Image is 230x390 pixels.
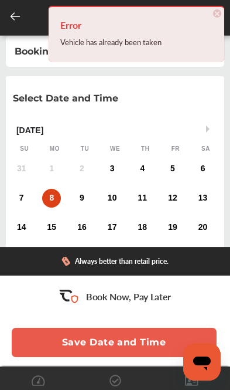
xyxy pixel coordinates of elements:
[60,35,212,50] div: Vehicle has already been taken
[9,126,221,135] div: [DATE]
[133,218,152,237] div: Choose Thursday, September 18th, 2025
[109,145,121,153] div: We
[194,189,212,208] div: Choose Saturday, September 13th, 2025
[12,328,217,357] button: Save Date and Time
[194,218,212,237] div: Choose Saturday, September 20th, 2025
[42,189,61,208] div: Choose Monday, September 8th, 2025
[73,218,91,237] div: Choose Tuesday, September 16th, 2025
[12,218,31,237] div: Choose Sunday, September 14th, 2025
[213,9,221,18] span: ×
[80,145,91,153] div: Tu
[183,343,221,381] iframe: Button to launch messaging window
[133,189,152,208] div: Choose Thursday, September 11th, 2025
[200,145,211,153] div: Sa
[13,93,118,104] p: Select Date and Time
[163,189,182,208] div: Choose Friday, September 12th, 2025
[42,160,61,178] div: Not available Monday, September 1st, 2025
[15,46,106,57] span: Booking Summary
[86,290,171,303] p: Book Now, Pay Later
[140,145,151,153] div: Th
[6,157,218,298] div: month 2025-09
[61,256,70,266] img: dollor_label_vector.a70140d1.svg
[194,160,212,178] div: Choose Saturday, September 6th, 2025
[206,126,213,133] button: Next Month
[163,160,182,178] div: Choose Friday, September 5th, 2025
[163,218,182,237] div: Choose Friday, September 19th, 2025
[75,257,169,266] div: Always better than retail price.
[42,218,61,237] div: Choose Monday, September 15th, 2025
[60,16,212,35] h4: Error
[19,145,30,153] div: Su
[103,189,122,208] div: Choose Wednesday, September 10th, 2025
[12,160,31,178] div: Not available Sunday, August 31st, 2025
[170,145,181,153] div: Fr
[49,145,60,153] div: Mo
[133,160,152,178] div: Choose Thursday, September 4th, 2025
[103,160,122,178] div: Choose Wednesday, September 3rd, 2025
[73,189,91,208] div: Choose Tuesday, September 9th, 2025
[103,218,122,237] div: Choose Wednesday, September 17th, 2025
[12,189,31,208] div: Choose Sunday, September 7th, 2025
[73,160,91,178] div: Not available Tuesday, September 2nd, 2025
